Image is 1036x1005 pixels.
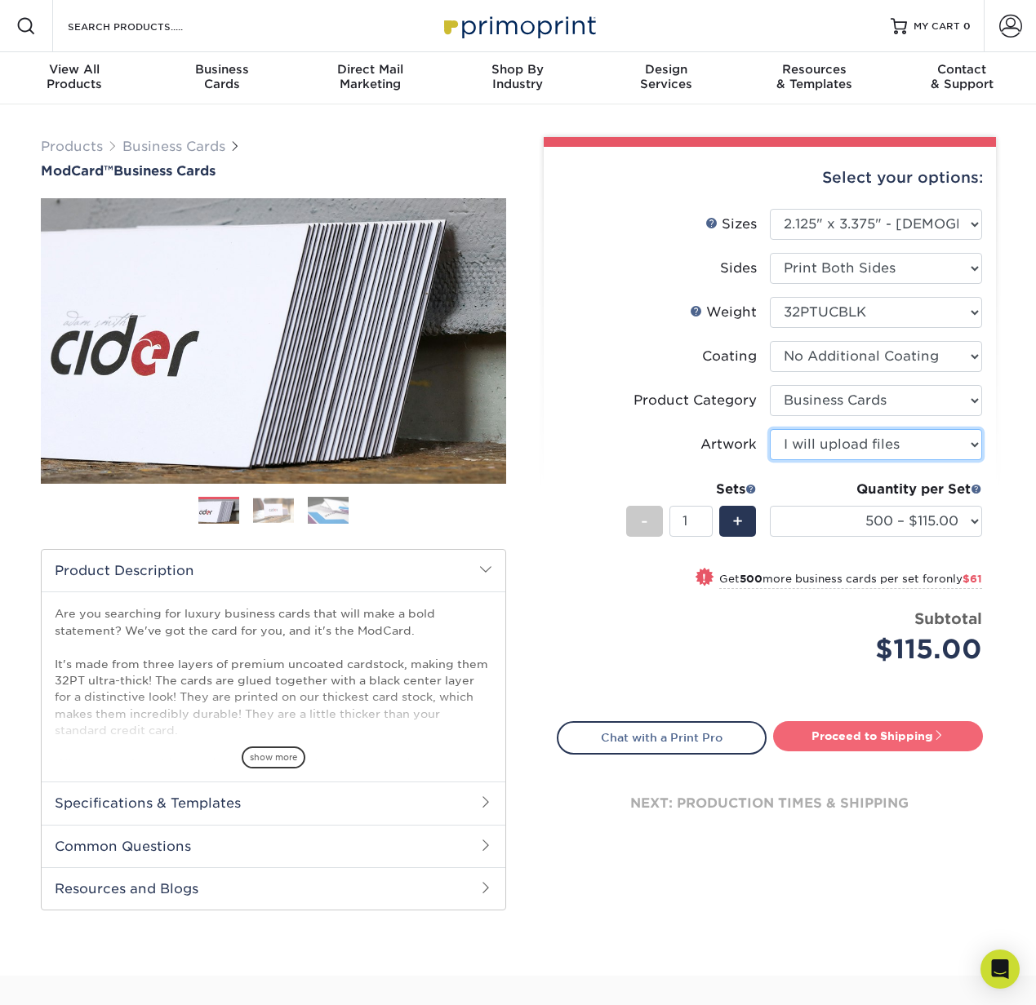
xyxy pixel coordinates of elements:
[773,721,983,750] a: Proceed to Shipping
[740,52,887,104] a: Resources& Templates
[782,630,982,669] div: $115.00
[702,569,706,587] span: !
[700,435,757,454] div: Artwork
[444,62,592,91] div: Industry
[641,509,648,533] span: -
[740,62,887,77] span: Resources
[963,20,971,32] span: 0
[42,781,505,824] h2: Specifications & Templates
[4,955,139,999] iframe: Google Customer Reviews
[148,52,296,104] a: BusinessCards
[198,491,239,532] img: Business Cards 01
[444,52,592,104] a: Shop ByIndustry
[740,573,763,585] strong: 500
[148,62,296,91] div: Cards
[888,62,1036,77] span: Contact
[720,259,757,278] div: Sides
[55,605,492,938] p: Are you searching for luxury business cards that will make a bold statement? We've got the card f...
[296,62,444,77] span: Direct Mail
[557,755,983,852] div: next: production times & shipping
[148,62,296,77] span: Business
[122,139,225,154] a: Business Cards
[939,573,982,585] span: only
[888,52,1036,104] a: Contact& Support
[770,480,982,499] div: Quantity per Set
[980,950,1020,989] div: Open Intercom Messenger
[41,163,506,179] h1: Business Cards
[242,746,305,768] span: show more
[42,867,505,910] h2: Resources and Blogs
[253,498,294,523] img: Business Cards 02
[66,16,225,36] input: SEARCH PRODUCTS.....
[296,62,444,91] div: Marketing
[41,163,113,179] span: ModCard™
[740,62,887,91] div: & Templates
[732,509,743,533] span: +
[557,721,767,754] a: Chat with a Print Pro
[41,163,506,179] a: ModCard™Business Cards
[702,347,757,366] div: Coating
[308,496,349,525] img: Business Cards 03
[914,20,960,33] span: MY CART
[41,108,506,573] img: ModCard™ 01
[914,609,982,627] strong: Subtotal
[634,391,757,410] div: Product Category
[888,62,1036,91] div: & Support
[41,139,103,154] a: Products
[592,62,740,77] span: Design
[444,62,592,77] span: Shop By
[719,573,982,589] small: Get more business cards per set for
[705,215,757,234] div: Sizes
[592,52,740,104] a: DesignServices
[626,480,757,499] div: Sets
[963,573,982,585] span: $61
[296,52,444,104] a: Direct MailMarketing
[437,8,600,43] img: Primoprint
[592,62,740,91] div: Services
[690,303,757,322] div: Weight
[557,147,983,209] div: Select your options:
[42,825,505,867] h2: Common Questions
[42,550,505,591] h2: Product Description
